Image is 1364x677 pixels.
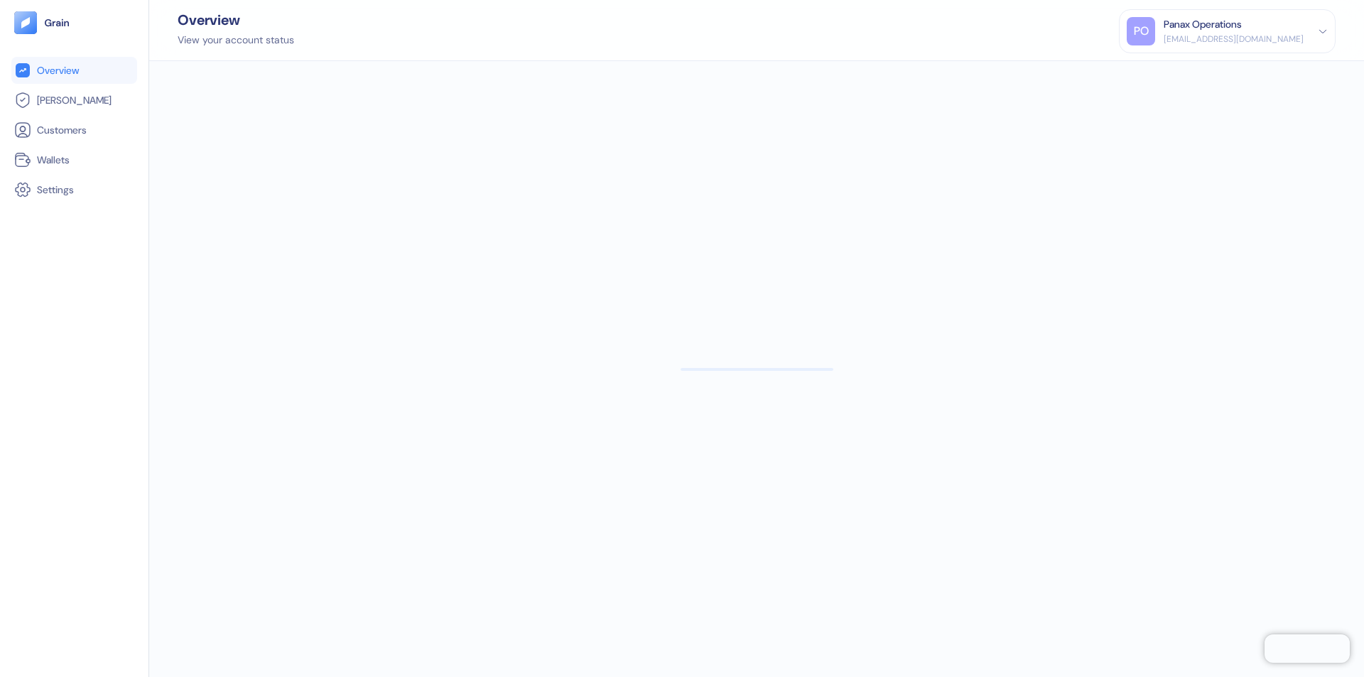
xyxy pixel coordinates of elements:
a: Overview [14,62,134,79]
div: Panax Operations [1164,17,1242,32]
iframe: Chatra live chat [1265,634,1350,663]
img: logo-tablet-V2.svg [14,11,37,34]
a: Customers [14,121,134,139]
a: [PERSON_NAME] [14,92,134,109]
a: Wallets [14,151,134,168]
span: Settings [37,183,74,197]
span: Overview [37,63,79,77]
div: View your account status [178,33,294,48]
span: Wallets [37,153,70,167]
span: Customers [37,123,87,137]
a: Settings [14,181,134,198]
div: PO [1127,17,1155,45]
div: Overview [178,13,294,27]
img: logo [44,18,70,28]
div: [EMAIL_ADDRESS][DOMAIN_NAME] [1164,33,1304,45]
span: [PERSON_NAME] [37,93,112,107]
